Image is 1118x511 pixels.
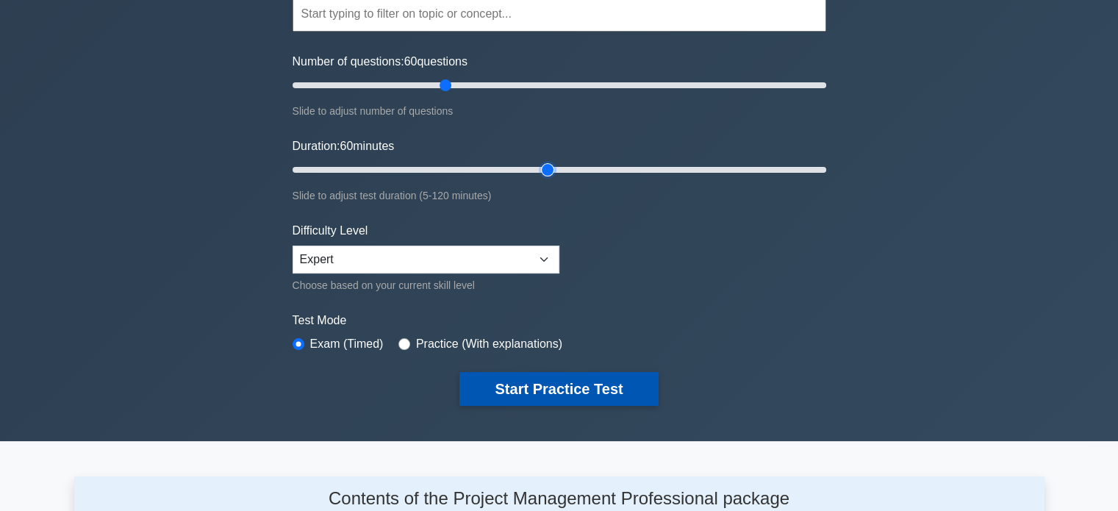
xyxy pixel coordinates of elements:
span: 60 [404,55,418,68]
span: 60 [340,140,353,152]
label: Duration: minutes [293,137,395,155]
label: Number of questions: questions [293,53,467,71]
div: Slide to adjust test duration (5-120 minutes) [293,187,826,204]
label: Practice (With explanations) [416,335,562,353]
h4: Contents of the Project Management Professional package [213,488,906,510]
label: Difficulty Level [293,222,368,240]
div: Slide to adjust number of questions [293,102,826,120]
button: Start Practice Test [459,372,658,406]
label: Exam (Timed) [310,335,384,353]
div: Choose based on your current skill level [293,276,559,294]
label: Test Mode [293,312,826,329]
